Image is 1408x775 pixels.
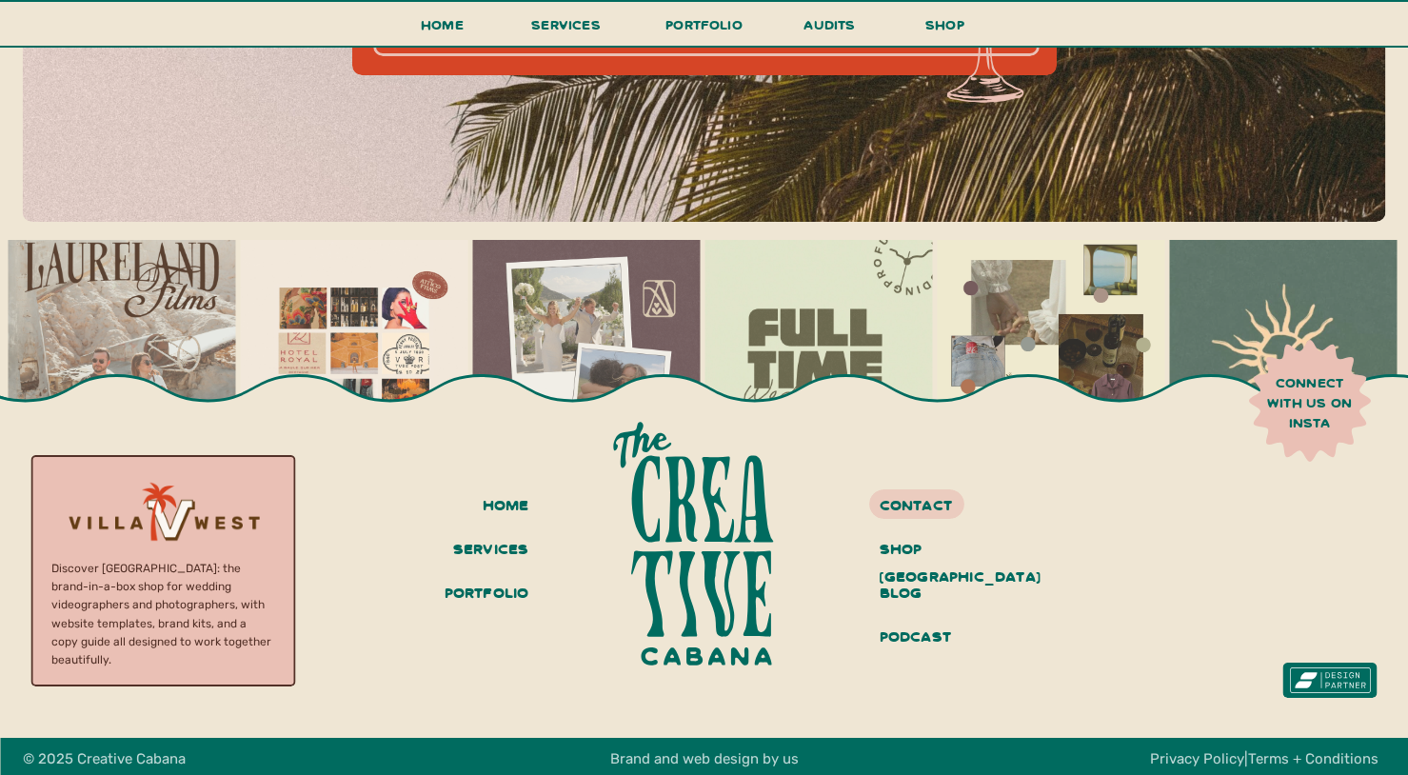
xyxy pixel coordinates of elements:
img: Currently floating through the world of @zoomtheory 🐚 Based in SoCal + Hawaii & drawn to wherever... [1169,240,1397,467]
a: shop [GEOGRAPHIC_DATA] [880,534,1022,566]
a: audits [802,12,859,46]
img: okay but… @alyxkempfilms new branding??? she’s the moment 💫 we just wrapped up her creative direc... [472,240,700,467]
a: Home [413,12,472,48]
a: portfolio [435,578,529,610]
a: contact [880,490,1022,516]
h3: Brand and web design by us [546,747,863,768]
a: Terms + Conditions [1248,750,1378,767]
img: @peytonhelm came to us last year ready for the full works from branding, copy, website.. basicall... [704,240,932,467]
a: podcast [880,622,1022,654]
a: services [526,12,606,48]
h3: © 2025 Creative Cabana [23,747,245,768]
a: blog [880,578,1022,610]
h3: | [1142,747,1385,768]
img: pulled this one from the 2024 vault 🫶 we built @laurelandfilms branding to feel like a love lette... [8,240,235,467]
a: Privacy Policy [1150,750,1244,767]
img: @attico.films was a branding-only project... sat in our drafts forever and we’re remembering how ... [240,240,467,467]
a: shop [900,12,991,46]
a: connect with us on insta [1257,373,1362,431]
a: home [446,490,529,523]
a: services [446,534,529,566]
p: Discover [GEOGRAPHIC_DATA]: the brand-in-a-box shop for wedding videographers and photographers, ... [51,560,274,658]
span: services [531,15,601,33]
img: @alyxkempfilms all-inclusive rebrand is still in the works, but it’s already giving us quiet conf... [937,240,1164,467]
a: portfolio [660,12,749,48]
